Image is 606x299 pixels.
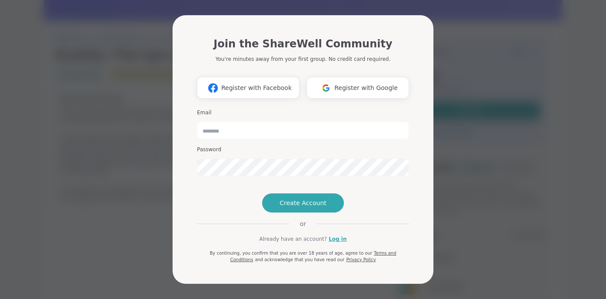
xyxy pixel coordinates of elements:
span: or [290,219,316,228]
span: Register with Facebook [221,83,292,93]
span: By continuing, you confirm that you are over 18 years of age, agree to our [210,251,372,256]
h3: Email [197,109,409,116]
span: and acknowledge that you have read our [255,257,344,262]
a: Terms and Conditions [230,251,396,262]
a: Log in [329,235,346,243]
img: ShareWell Logomark [205,80,221,96]
a: Privacy Policy [346,257,376,262]
span: Create Account [280,199,326,207]
span: Already have an account? [259,235,327,243]
img: ShareWell Logomark [318,80,334,96]
h1: Join the ShareWell Community [213,36,392,52]
button: Register with Google [306,77,409,99]
h3: Password [197,146,409,153]
button: Create Account [262,193,344,213]
button: Register with Facebook [197,77,300,99]
p: You're minutes away from your first group. No credit card required. [216,55,390,63]
span: Register with Google [334,83,398,93]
